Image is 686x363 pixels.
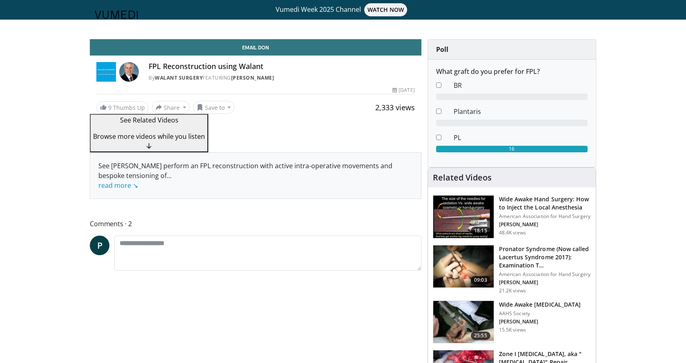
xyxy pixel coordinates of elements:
[499,221,591,228] p: Don Lalonde
[471,227,490,235] span: 18:15
[433,195,591,238] a: 18:15 Wide Awake Hand Surgery: How to Inject the Local Anesthesia American Association for Hand S...
[96,62,116,82] img: Walant Surgery
[499,287,526,294] p: 21.2K views
[98,161,413,190] div: See [PERSON_NAME] perform an FPL reconstruction with active intra-operative movements and bespoke...
[193,101,235,114] button: Save to
[96,101,149,114] a: 9 Thumbs Up
[499,245,591,269] h3: Pronator Syndrome (Now called Lacertus Syndrome 2017): Examination Technique and Wide-awake Minim...
[448,133,594,143] dd: PL
[152,101,190,114] button: Share
[149,74,415,82] div: By FEATURING
[375,102,415,112] span: 2,333 views
[231,74,274,81] a: [PERSON_NAME]
[392,87,414,94] div: [DATE]
[90,114,208,152] button: See Related Videos Browse more videos while you listen
[90,236,109,255] a: P
[471,332,490,340] span: 25:55
[433,196,494,238] img: Q2xRg7exoPLTwO8X4xMDoxOjBrO-I4W8_1.150x105_q85_crop-smart_upscale.jpg
[436,45,448,54] strong: Poll
[93,132,205,141] span: Browse more videos while you listen
[433,245,591,294] a: 09:03 Pronator Syndrome (Now called Lacertus Syndrome 2017): Examination T… American Association ...
[448,80,594,90] dd: BR
[98,181,138,190] a: read more ↘
[499,213,591,220] p: American Association for Hand Surgery
[499,195,591,212] h3: Wide Awake Hand Surgery: How to Inject the Local Anesthesia
[155,74,203,81] a: Walant Surgery
[90,39,421,56] a: Email Don
[93,115,205,125] p: See Related Videos
[436,146,588,152] div: 16
[149,62,415,71] h4: FPL Reconstruction using Walant
[471,276,490,284] span: 09:03
[436,68,588,76] h6: What graft do you prefer for FPL?
[499,327,526,333] p: 15.5K views
[499,271,591,278] p: American Association for Hand Surgery
[433,301,591,344] a: 25:55 Wide Awake [MEDICAL_DATA] AAHS Society [PERSON_NAME] 15.5K views
[499,318,581,325] p: Don Lalonde
[90,218,421,229] span: Comments 2
[448,107,594,116] dd: Plantaris
[119,62,139,82] img: Avatar
[499,279,591,286] p: Elisabet Hagert
[499,229,526,236] p: 48.4K views
[433,245,494,288] img: ecc38c0f-1cd8-4861-b44a-401a34bcfb2f.150x105_q85_crop-smart_upscale.jpg
[433,301,494,343] img: wide_awake_carpal_tunnel_100008556_2.jpg.150x105_q85_crop-smart_upscale.jpg
[433,173,492,183] h4: Related Videos
[499,310,581,317] p: AAHS Society
[499,301,581,309] h3: Wide Awake [MEDICAL_DATA]
[108,104,111,111] span: 9
[95,11,138,19] img: VuMedi Logo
